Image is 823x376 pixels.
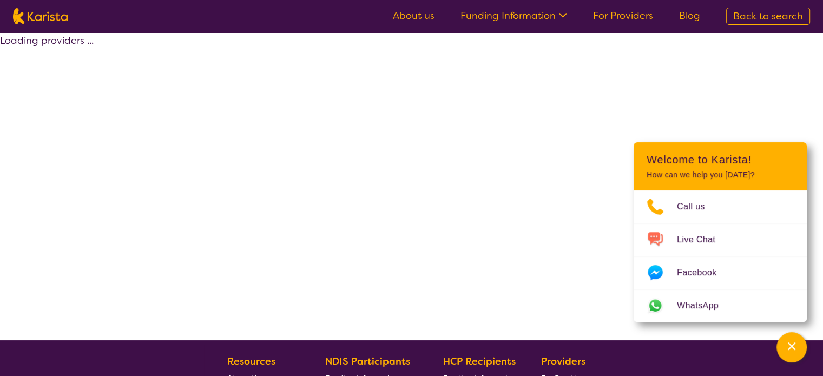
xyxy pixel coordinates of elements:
[677,298,732,314] span: WhatsApp
[647,170,794,180] p: How can we help you [DATE]?
[634,190,807,322] ul: Choose channel
[393,9,434,22] a: About us
[634,142,807,322] div: Channel Menu
[460,9,567,22] a: Funding Information
[593,9,653,22] a: For Providers
[679,9,700,22] a: Blog
[677,265,729,281] span: Facebook
[776,332,807,362] button: Channel Menu
[443,355,516,368] b: HCP Recipients
[541,355,585,368] b: Providers
[634,289,807,322] a: Web link opens in a new tab.
[677,199,718,215] span: Call us
[677,232,728,248] span: Live Chat
[733,10,803,23] span: Back to search
[227,355,275,368] b: Resources
[13,8,68,24] img: Karista logo
[325,355,410,368] b: NDIS Participants
[647,153,794,166] h2: Welcome to Karista!
[726,8,810,25] a: Back to search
